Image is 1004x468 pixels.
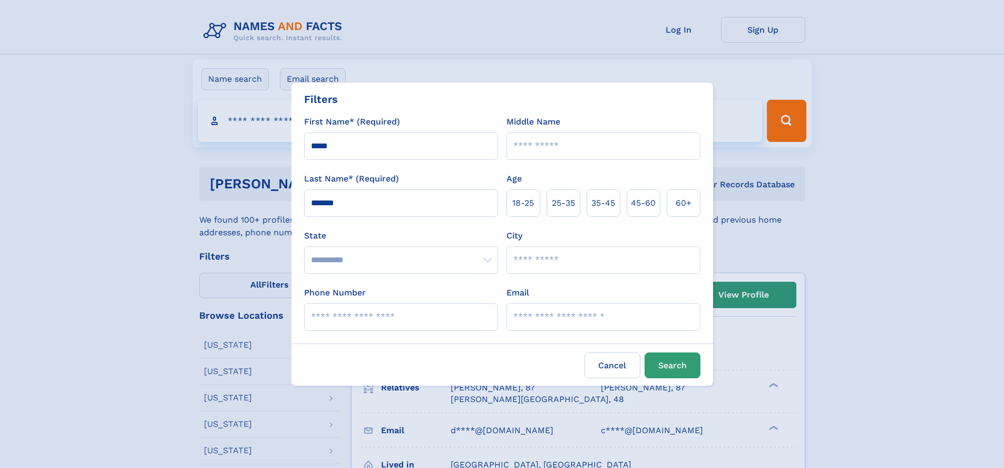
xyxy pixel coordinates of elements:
label: Age [506,173,522,185]
span: 45‑60 [631,197,656,209]
label: Middle Name [506,116,560,128]
label: Last Name* (Required) [304,173,399,185]
span: 18‑25 [512,197,534,209]
span: 35‑45 [591,197,615,209]
span: 60+ [676,197,691,209]
span: 25‑35 [552,197,575,209]
label: State [304,230,498,242]
div: Filters [304,91,338,107]
button: Search [645,352,700,378]
label: Cancel [584,352,640,378]
label: Email [506,286,529,299]
label: City [506,230,522,242]
label: Phone Number [304,286,366,299]
label: First Name* (Required) [304,116,400,128]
